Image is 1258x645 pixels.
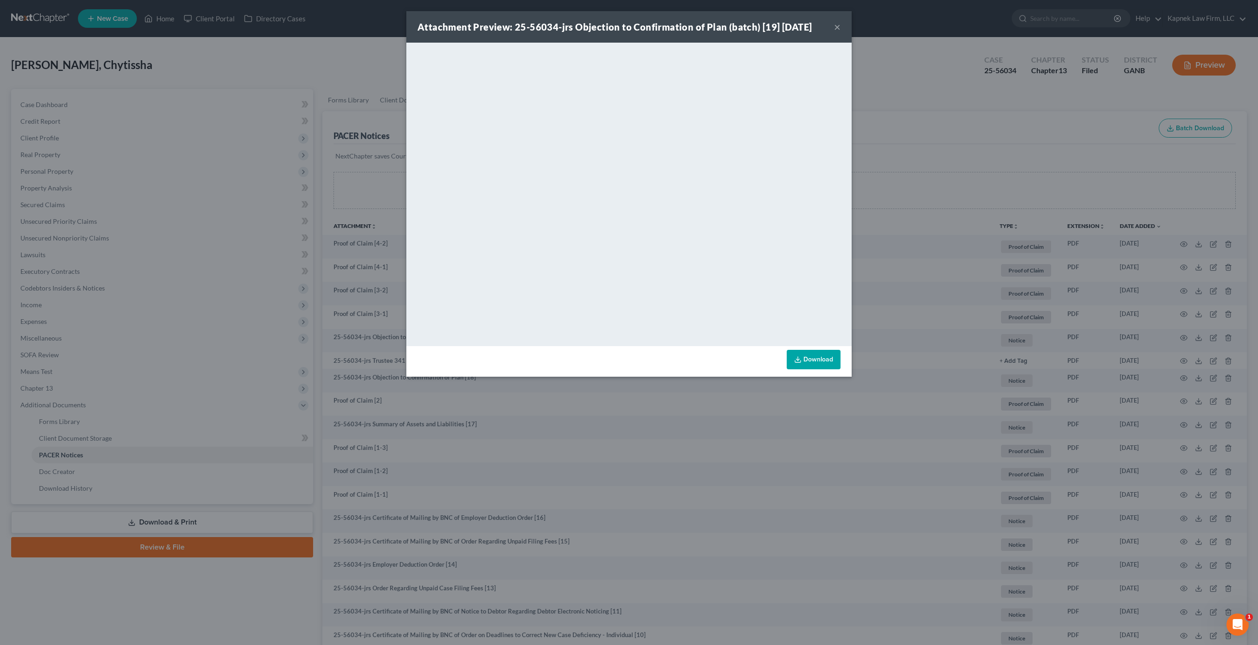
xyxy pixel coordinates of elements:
[417,21,812,32] strong: Attachment Preview: 25-56034-jrs Objection to Confirmation of Plan (batch) [19] [DATE]
[1226,613,1249,636] iframe: Intercom live chat
[406,43,852,344] iframe: <object ng-attr-data='[URL][DOMAIN_NAME]' type='application/pdf' width='100%' height='650px'></ob...
[787,350,841,369] a: Download
[834,21,841,32] button: ×
[1245,613,1253,621] span: 1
